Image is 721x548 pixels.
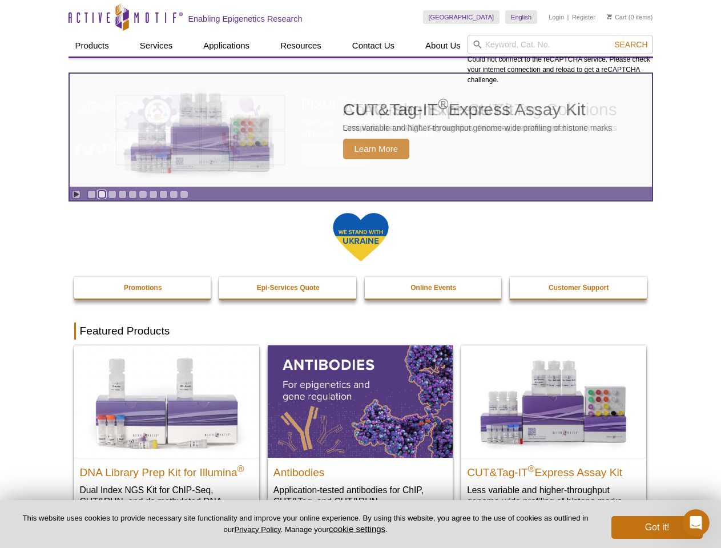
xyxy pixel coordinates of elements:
[159,190,168,199] a: Go to slide 8
[219,277,357,299] a: Epi-Services Quote
[467,461,641,478] h2: CUT&Tag-IT Express Assay Kit
[118,190,127,199] a: Go to slide 4
[410,284,456,292] strong: Online Events
[614,40,647,49] span: Search
[74,277,212,299] a: Promotions
[196,35,256,57] a: Applications
[74,323,647,340] h2: Featured Products
[257,284,320,292] strong: Epi-Services Quote
[505,10,537,24] a: English
[468,35,653,85] div: Could not connect to the reCAPTCHA service. Please check your internet connection and reload to g...
[611,39,651,50] button: Search
[72,190,80,199] a: Toggle autoplay
[343,139,410,159] span: Learn More
[70,74,652,187] article: CUT&Tag-IT Express Assay Kit
[343,123,613,133] p: Less variable and higher-throughput genome-wide profiling of histone marks
[567,10,569,24] li: |
[128,190,137,199] a: Go to slide 5
[188,14,303,24] h2: Enabling Epigenetics Research
[234,525,280,534] a: Privacy Policy
[80,461,253,478] h2: DNA Library Prep Kit for Illumina
[268,345,453,457] img: All Antibodies
[528,464,535,473] sup: ®
[365,277,503,299] a: Online Events
[180,190,188,199] a: Go to slide 10
[461,345,646,457] img: CUT&Tag-IT® Express Assay Kit
[510,277,648,299] a: Customer Support
[549,284,609,292] strong: Customer Support
[80,484,253,519] p: Dual Index NGS Kit for ChIP-Seq, CUT&RUN, and ds methylated DNA assays.
[149,190,158,199] a: Go to slide 7
[607,14,612,19] img: Your Cart
[607,10,653,24] li: (0 items)
[133,35,180,57] a: Services
[461,345,646,518] a: CUT&Tag-IT® Express Assay Kit CUT&Tag-IT®Express Assay Kit Less variable and higher-throughput ge...
[70,74,652,187] a: CUT&Tag-IT Express Assay Kit CUT&Tag-IT®Express Assay Kit Less variable and higher-throughput gen...
[268,345,453,518] a: All Antibodies Antibodies Application-tested antibodies for ChIP, CUT&Tag, and CUT&RUN.
[74,345,259,530] a: DNA Library Prep Kit for Illumina DNA Library Prep Kit for Illumina® Dual Index NGS Kit for ChIP-...
[18,513,593,535] p: This website uses cookies to provide necessary site functionality and improve your online experie...
[611,516,703,539] button: Got it!
[345,35,401,57] a: Contact Us
[343,101,613,118] h2: CUT&Tag-IT Express Assay Kit
[124,284,162,292] strong: Promotions
[139,190,147,199] a: Go to slide 6
[329,524,385,534] button: cookie settings
[237,464,244,473] sup: ®
[98,190,106,199] a: Go to slide 2
[273,461,447,478] h2: Antibodies
[467,484,641,507] p: Less variable and higher-throughput genome-wide profiling of histone marks​.
[418,35,468,57] a: About Us
[332,212,389,263] img: We Stand With Ukraine
[87,190,96,199] a: Go to slide 1
[273,484,447,507] p: Application-tested antibodies for ChIP, CUT&Tag, and CUT&RUN.
[607,13,627,21] a: Cart
[549,13,564,21] a: Login
[273,35,328,57] a: Resources
[69,35,116,57] a: Products
[170,190,178,199] a: Go to slide 9
[74,345,259,457] img: DNA Library Prep Kit for Illumina
[468,35,653,54] input: Keyword, Cat. No.
[682,509,710,537] iframe: Intercom live chat
[572,13,595,21] a: Register
[423,10,500,24] a: [GEOGRAPHIC_DATA]
[108,190,116,199] a: Go to slide 3
[106,67,295,193] img: CUT&Tag-IT Express Assay Kit
[438,96,448,112] sup: ®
